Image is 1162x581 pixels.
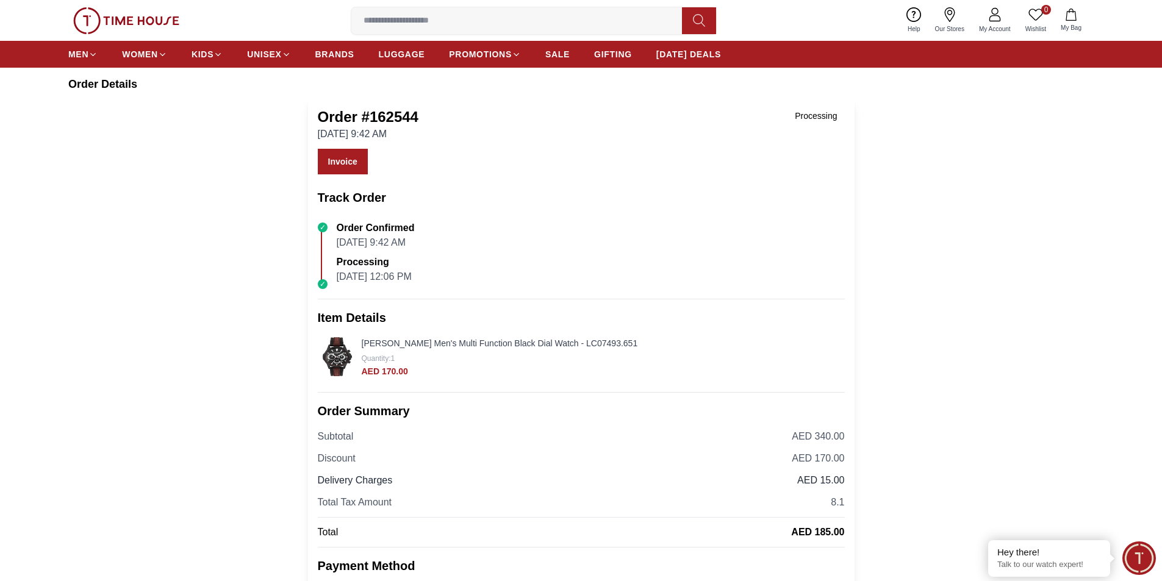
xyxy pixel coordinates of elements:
[192,43,223,65] a: KIDS
[318,557,845,574] h2: Payment Method
[318,495,392,510] p: Total Tax Amount
[68,76,1094,93] h6: Order Details
[974,24,1016,34] span: My Account
[789,525,844,540] p: AED 185.00
[318,337,357,376] img: ...
[928,5,972,36] a: Our Stores
[337,269,412,284] p: [DATE] 12:06 PM
[903,24,925,34] span: Help
[337,255,412,269] p: Processing
[337,221,415,235] p: Order Confirmed
[318,525,339,540] p: Total
[545,43,570,65] a: SALE
[318,309,845,326] h2: Item Details
[318,402,845,419] h2: Order Summary
[337,235,415,250] p: [DATE] 9:42 AM
[122,48,158,60] span: WOMEN
[449,43,521,65] a: PROMOTIONS
[318,127,418,141] p: [DATE] 9:42 AM
[997,560,1101,570] p: Talk to our watch expert!
[1018,5,1053,36] a: 0Wishlist
[656,43,721,65] a: [DATE] DEALS
[545,48,570,60] span: SALE
[792,451,844,466] p: AED 170.00
[594,43,632,65] a: GIFTING
[656,48,721,60] span: [DATE] DEALS
[379,43,425,65] a: LUGGAGE
[1020,24,1051,34] span: Wishlist
[362,338,638,348] a: [PERSON_NAME] Men's Multi Function Black Dial Watch - LC07493.651
[318,107,418,127] h1: Order # 162544
[1122,541,1156,575] div: Chat Widget
[318,189,845,206] h2: Track Order
[247,48,281,60] span: UNISEX
[787,107,844,124] div: Processing
[1041,5,1051,15] span: 0
[594,48,632,60] span: GIFTING
[797,473,844,488] span: AED 15.00
[318,429,354,444] p: Subtotal
[318,451,356,466] p: Discount
[379,48,425,60] span: LUGGAGE
[122,43,167,65] a: WOMEN
[318,473,393,488] p: Delivery Charges
[449,48,512,60] span: PROMOTIONS
[900,5,928,36] a: Help
[315,43,354,65] a: BRANDS
[831,495,844,510] p: 8.1
[247,43,290,65] a: UNISEX
[792,429,844,444] p: AED 340.00
[1053,6,1089,35] button: My Bag
[930,24,969,34] span: Our Stores
[315,48,354,60] span: BRANDS
[68,48,88,60] span: MEN
[68,43,98,65] a: MEN
[73,7,179,34] img: ...
[997,546,1101,558] div: Hey there!
[362,366,408,376] span: AED 170.00
[362,354,395,363] span: Quantity : 1
[318,149,368,174] a: Invoice
[1056,23,1086,32] span: My Bag
[192,48,213,60] span: KIDS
